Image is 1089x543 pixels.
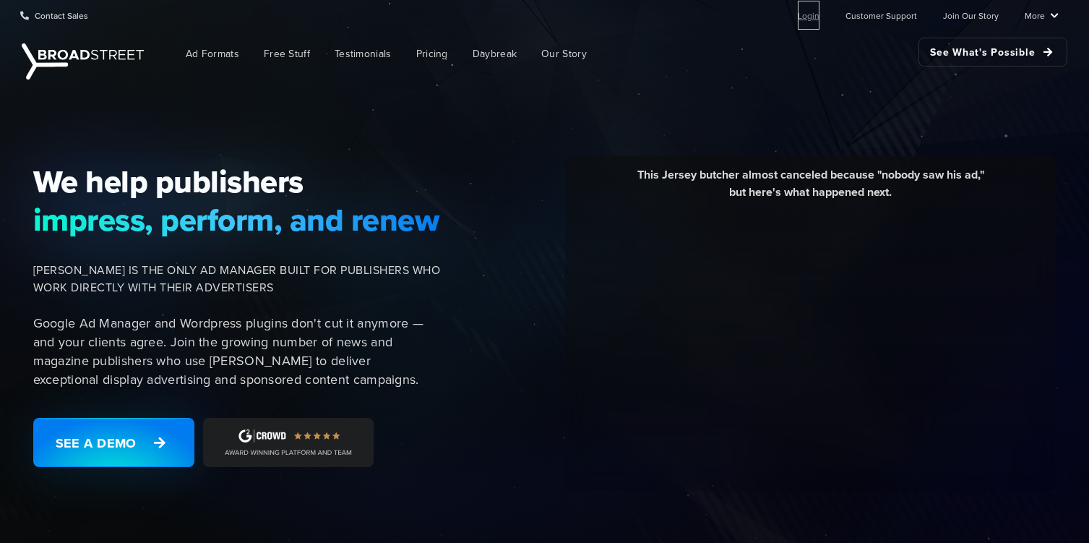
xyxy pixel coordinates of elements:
[324,38,403,70] a: Testimonials
[416,46,448,61] span: Pricing
[186,46,239,61] span: Ad Formats
[22,43,144,80] img: Broadstreet | The Ad Manager for Small Publishers
[576,212,1046,476] iframe: YouTube video player
[530,38,598,70] a: Our Story
[264,46,310,61] span: Free Stuff
[175,38,250,70] a: Ad Formats
[253,38,321,70] a: Free Stuff
[33,201,441,239] span: impress, perform, and renew
[473,46,517,61] span: Daybreak
[576,166,1046,212] div: This Jersey butcher almost canceled because "nobody saw his ad," but here's what happened next.
[152,30,1067,77] nav: Main
[845,1,917,30] a: Customer Support
[33,314,441,389] p: Google Ad Manager and Wordpress plugins don't cut it anymore — and your clients agree. Join the g...
[798,1,819,30] a: Login
[1025,1,1059,30] a: More
[405,38,459,70] a: Pricing
[33,262,441,296] span: [PERSON_NAME] IS THE ONLY AD MANAGER BUILT FOR PUBLISHERS WHO WORK DIRECTLY WITH THEIR ADVERTISERS
[20,1,88,30] a: Contact Sales
[335,46,392,61] span: Testimonials
[943,1,999,30] a: Join Our Story
[918,38,1067,67] a: See What's Possible
[33,163,441,200] span: We help publishers
[33,418,194,467] a: See a Demo
[462,38,528,70] a: Daybreak
[541,46,587,61] span: Our Story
